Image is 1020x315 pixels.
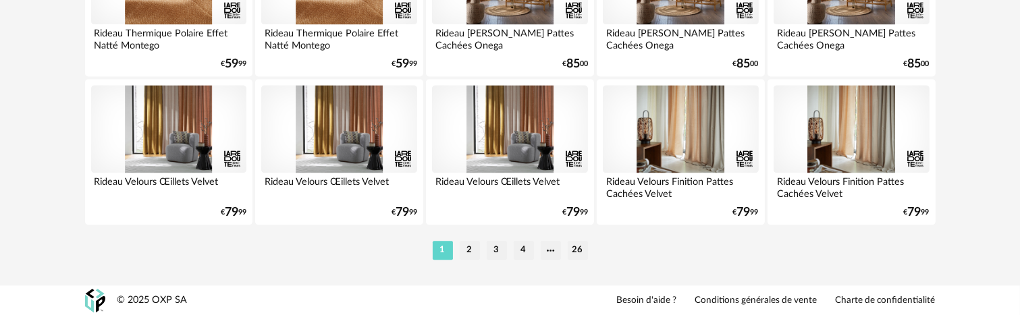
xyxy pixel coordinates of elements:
div: € 99 [562,208,588,217]
li: 4 [514,241,534,260]
div: Rideau Velours Finition Pattes Cachées Velvet [774,173,929,200]
a: Rideau Velours Œillets Velvet €7999 [426,79,593,225]
a: Rideau Velours Finition Pattes Cachées Velvet €7999 [597,79,764,225]
a: Besoin d'aide ? [617,295,677,307]
div: Rideau Thermique Polaire Effet Natté Montego [91,24,246,51]
div: € 99 [392,208,417,217]
div: € 00 [904,59,930,69]
div: Rideau Velours Œillets Velvet [432,173,587,200]
div: € 99 [904,208,930,217]
a: Charte de confidentialité [836,295,936,307]
div: € 00 [562,59,588,69]
li: 1 [433,241,453,260]
div: € 99 [733,208,759,217]
span: 79 [737,208,751,217]
div: Rideau Velours Œillets Velvet [261,173,417,200]
a: Rideau Velours Œillets Velvet €7999 [255,79,423,225]
span: 79 [908,208,921,217]
a: Conditions générales de vente [695,295,817,307]
li: 3 [487,241,507,260]
li: 2 [460,241,480,260]
img: OXP [85,289,105,312]
div: € 99 [221,59,246,69]
li: 26 [568,241,588,260]
div: Rideau Velours Œillets Velvet [91,173,246,200]
span: 79 [396,208,409,217]
div: © 2025 OXP SA [117,294,188,307]
span: 85 [908,59,921,69]
span: 79 [566,208,580,217]
div: € 99 [392,59,417,69]
span: 59 [225,59,238,69]
span: 79 [225,208,238,217]
span: 85 [737,59,751,69]
a: Rideau Velours Finition Pattes Cachées Velvet €7999 [768,79,935,225]
div: Rideau [PERSON_NAME] Pattes Cachées Onega [774,24,929,51]
div: € 99 [221,208,246,217]
div: Rideau Velours Finition Pattes Cachées Velvet [603,173,758,200]
div: Rideau [PERSON_NAME] Pattes Cachées Onega [603,24,758,51]
div: € 00 [733,59,759,69]
span: 85 [566,59,580,69]
span: 59 [396,59,409,69]
div: Rideau [PERSON_NAME] Pattes Cachées Onega [432,24,587,51]
div: Rideau Thermique Polaire Effet Natté Montego [261,24,417,51]
a: Rideau Velours Œillets Velvet €7999 [85,79,252,225]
